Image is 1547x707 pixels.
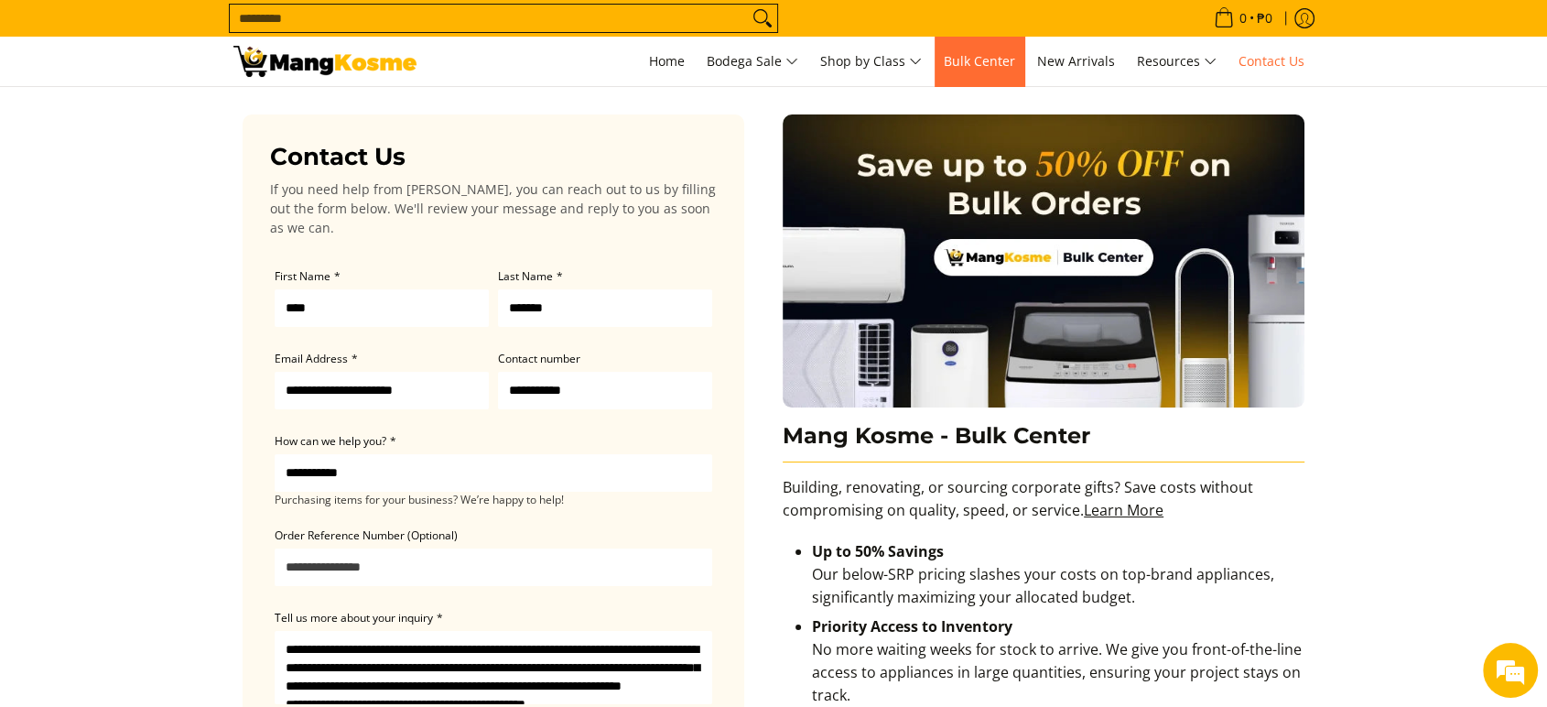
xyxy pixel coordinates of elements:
[935,37,1024,86] a: Bulk Center
[707,50,798,73] span: Bodega Sale
[270,142,717,172] h3: Contact Us
[812,540,1304,615] li: Our below-SRP pricing slashes your costs on top-brand appliances, significantly maximizing your a...
[1239,52,1304,70] span: Contact Us
[820,50,922,73] span: Shop by Class
[435,37,1314,86] nav: Main Menu
[95,103,308,126] div: Chat with us now
[698,37,807,86] a: Bodega Sale
[9,500,349,564] textarea: Type your message and hit 'Enter'
[1208,8,1278,28] span: •
[1137,50,1217,73] span: Resources
[1037,52,1115,70] span: New Arrivals
[812,541,944,561] strong: Up to 50% Savings
[270,179,717,237] p: If you need help from [PERSON_NAME], you can reach out to us by filling out the form below. We'll...
[498,268,553,284] span: Last Name
[106,231,253,416] span: We're online!
[233,46,416,77] img: Contact Us Today! l Mang Kosme - Home Appliance Warehouse Sale
[275,433,386,449] span: How can we help you?
[748,5,777,32] button: Search
[1237,12,1249,25] span: 0
[1028,37,1124,86] a: New Arrivals
[498,351,580,366] span: Contact number
[944,52,1015,70] span: Bulk Center
[649,52,685,70] span: Home
[1229,37,1314,86] a: Contact Us
[811,37,931,86] a: Shop by Class
[783,476,1304,540] p: Building, renovating, or sourcing corporate gifts? Save costs without compromising on quality, sp...
[640,37,694,86] a: Home
[275,495,712,505] small: Purchasing items for your business? We’re happy to help!
[1128,37,1226,86] a: Resources
[1084,500,1163,520] a: Learn More
[812,616,1012,636] strong: Priority Access to Inventory
[275,351,348,366] span: Email Address
[275,268,330,284] span: First Name
[1254,12,1275,25] span: ₱0
[300,9,344,53] div: Minimize live chat window
[275,528,458,543] span: Order Reference Number (Optional)
[275,610,433,625] span: Tell us more about your inquiry
[783,422,1304,463] h3: Mang Kosme - Bulk Center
